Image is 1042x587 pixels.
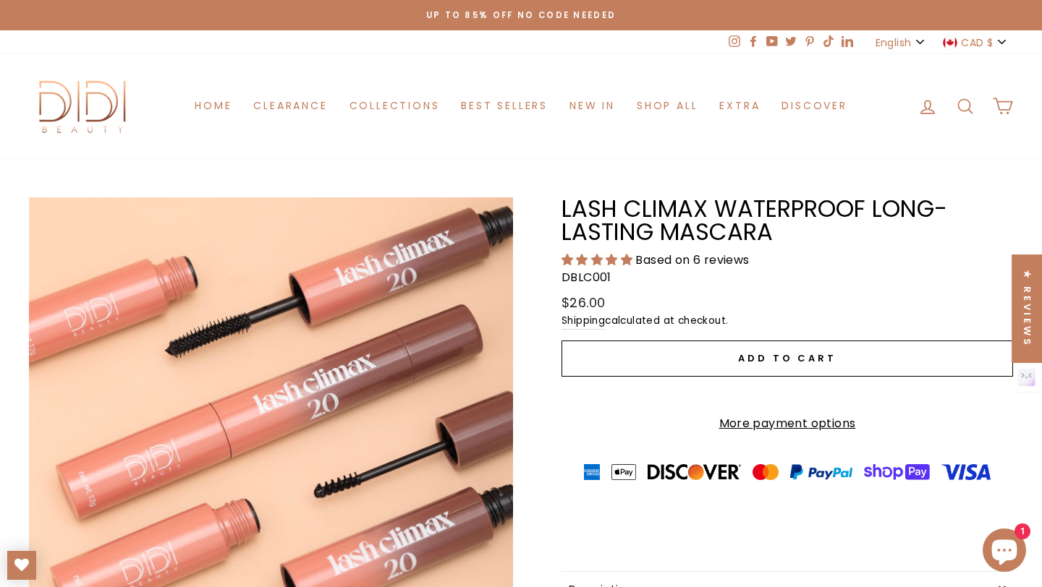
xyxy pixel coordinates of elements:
[562,293,605,312] span: $26.00
[1012,254,1042,363] div: Click to open Judge.me floating reviews tab
[876,35,911,51] span: English
[978,528,1030,575] inbox-online-store-chat: Shopify online store chat
[626,93,708,119] a: Shop All
[562,313,605,330] a: Shipping
[753,464,779,480] img: payment badge
[635,252,749,268] span: Based on 6 reviews
[961,35,993,51] span: CAD $
[939,30,1013,54] button: CAD $
[562,252,635,268] span: 5.00 stars
[562,313,1013,330] small: calculated at checkout.
[611,464,636,480] img: payment badge
[7,551,36,580] a: My Wishlist
[648,464,741,480] img: payment badge
[426,9,617,21] span: Up to 85% off NO CODE NEEDED
[184,93,857,119] ul: Primary
[450,93,559,119] a: Best Sellers
[738,351,836,365] span: Add to cart
[584,464,600,480] img: payment badge
[941,464,991,480] img: payment badge
[562,492,1013,544] iframe: trust-badges-widget
[771,93,857,119] a: Discover
[29,76,137,136] img: Didi Beauty Co.
[562,268,1013,287] p: DBLC001
[339,93,451,119] a: Collections
[559,93,626,119] a: New in
[242,93,338,119] a: Clearance
[790,464,852,480] img: payment badge
[864,464,930,480] img: payment badge
[871,30,931,54] button: English
[562,414,1013,433] a: More payment options
[562,340,1013,377] button: Add to cart
[184,93,242,119] a: Home
[562,197,1013,244] h1: Lash Climax Waterproof Long-lasting Mascara
[708,93,771,119] a: Extra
